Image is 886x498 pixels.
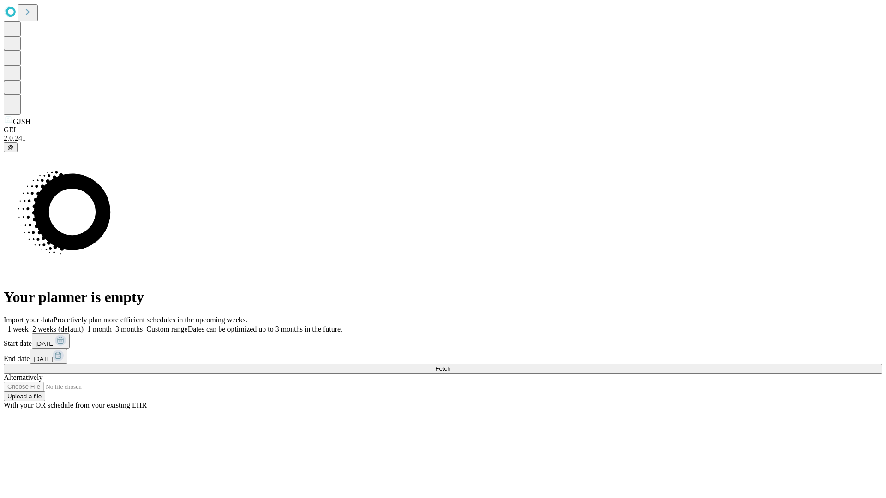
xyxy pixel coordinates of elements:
span: Import your data [4,316,54,324]
button: [DATE] [32,333,70,349]
span: [DATE] [36,340,55,347]
span: 3 months [115,325,143,333]
button: @ [4,142,18,152]
span: Alternatively [4,373,42,381]
span: 1 week [7,325,29,333]
span: Custom range [146,325,187,333]
div: GEI [4,126,882,134]
div: Start date [4,333,882,349]
span: With your OR schedule from your existing EHR [4,401,147,409]
button: [DATE] [30,349,67,364]
span: Dates can be optimized up to 3 months in the future. [188,325,342,333]
span: @ [7,144,14,151]
button: Upload a file [4,391,45,401]
span: Proactively plan more efficient schedules in the upcoming weeks. [54,316,247,324]
button: Fetch [4,364,882,373]
h1: Your planner is empty [4,289,882,306]
span: 1 month [87,325,112,333]
span: GJSH [13,118,30,125]
div: End date [4,349,882,364]
div: 2.0.241 [4,134,882,142]
span: [DATE] [33,356,53,362]
span: Fetch [435,365,450,372]
span: 2 weeks (default) [32,325,84,333]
